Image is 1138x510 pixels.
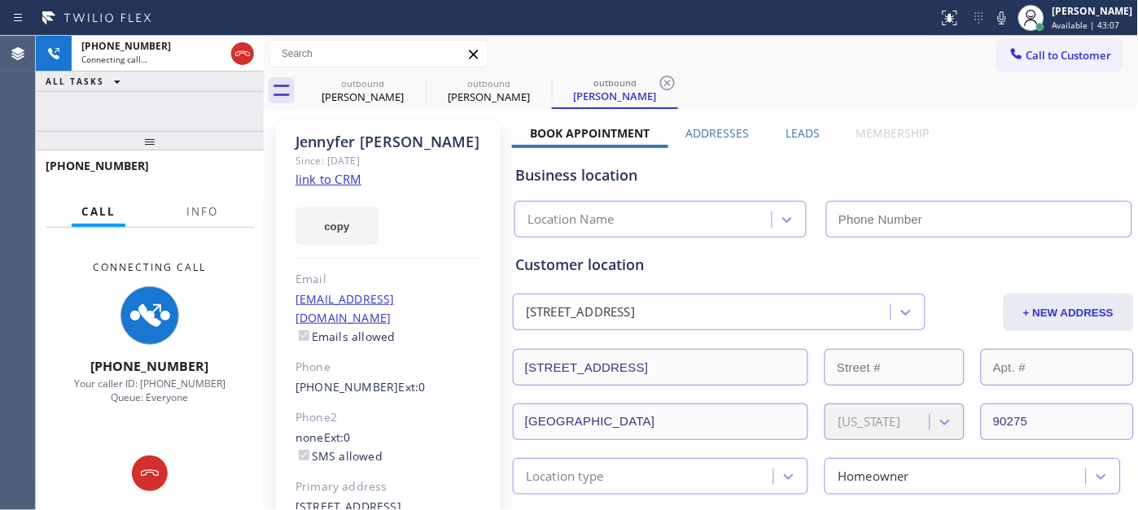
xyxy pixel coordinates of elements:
[427,77,550,89] div: outbound
[132,456,168,491] button: Hang up
[515,164,1131,186] div: Business location
[295,477,482,496] div: Primary address
[998,40,1123,71] button: Call to Customer
[81,204,116,219] span: Call
[301,89,424,104] div: [PERSON_NAME]
[81,39,171,53] span: [PHONE_NUMBER]
[295,379,399,394] a: [PHONE_NUMBER]
[554,76,676,89] div: outbound
[686,125,750,141] label: Addresses
[826,201,1131,238] input: Phone Number
[554,89,676,103] div: [PERSON_NAME]
[324,429,351,445] span: Ext: 0
[186,204,218,219] span: Info
[295,151,482,170] div: Since: [DATE]
[825,349,965,386] input: Street #
[231,42,254,65] button: Hang up
[515,254,1131,276] div: Customer location
[1053,20,1120,31] span: Available | 43:07
[36,72,137,91] button: ALL TASKS
[1004,294,1134,331] button: + NEW ADDRESS
[981,403,1134,440] input: ZIP
[427,72,550,109] div: Jennyfer Magana
[269,41,488,67] input: Search
[1026,48,1112,63] span: Call to Customer
[295,329,396,344] label: Emails allowed
[527,211,615,229] div: Location Name
[295,358,482,377] div: Phone
[177,196,228,228] button: Info
[991,7,1013,29] button: Mute
[46,158,149,173] span: [PHONE_NUMBER]
[301,72,424,109] div: Sara Guterman
[295,429,482,466] div: none
[981,349,1134,386] input: Apt. #
[295,448,383,464] label: SMS allowed
[526,467,604,486] div: Location type
[295,171,361,187] a: link to CRM
[513,403,808,440] input: City
[46,76,104,87] span: ALL TASKS
[1053,4,1133,18] div: [PERSON_NAME]
[399,379,426,394] span: Ext: 0
[295,408,482,427] div: Phone2
[295,270,482,289] div: Email
[856,125,930,141] label: Membership
[526,303,635,322] div: [STREET_ADDRESS]
[299,330,309,341] input: Emails allowed
[81,54,147,65] span: Connecting call…
[91,357,209,375] span: [PHONE_NUMBER]
[295,207,379,245] button: copy
[530,125,650,141] label: Book Appointment
[554,72,676,107] div: Jennyfer Magana
[295,291,395,325] a: [EMAIL_ADDRESS][DOMAIN_NAME]
[299,450,309,460] input: SMS allowed
[74,377,225,404] span: Your caller ID: [PHONE_NUMBER] Queue: Everyone
[513,349,808,386] input: Address
[301,77,424,89] div: outbound
[427,89,550,104] div: [PERSON_NAME]
[838,467,909,486] div: Homeowner
[94,260,207,274] span: Connecting Call
[72,196,125,228] button: Call
[786,125,821,141] label: Leads
[295,133,482,151] div: Jennyfer [PERSON_NAME]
